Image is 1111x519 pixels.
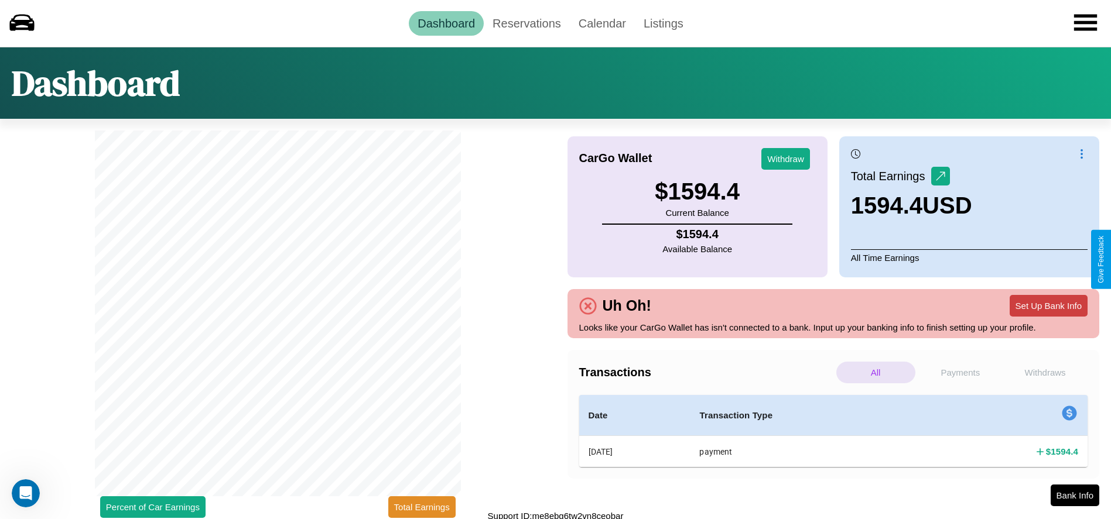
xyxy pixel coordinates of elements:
[690,436,926,468] th: payment
[761,148,810,170] button: Withdraw
[921,362,1000,383] p: Payments
[662,241,732,257] p: Available Balance
[851,249,1088,266] p: All Time Earnings
[579,436,690,468] th: [DATE]
[579,152,652,165] h4: CarGo Wallet
[1010,295,1088,317] button: Set Up Bank Info
[699,408,917,422] h4: Transaction Type
[851,193,972,219] h3: 1594.4 USD
[662,228,732,241] h4: $ 1594.4
[388,496,456,518] button: Total Earnings
[851,166,931,187] p: Total Earnings
[579,395,1088,467] table: simple table
[1051,484,1099,506] button: Bank Info
[570,11,635,36] a: Calendar
[1006,362,1085,383] p: Withdraws
[100,496,206,518] button: Percent of Car Earnings
[655,205,740,221] p: Current Balance
[579,366,833,379] h4: Transactions
[635,11,692,36] a: Listings
[579,319,1088,335] p: Looks like your CarGo Wallet has isn't connected to a bank. Input up your banking info to finish ...
[12,479,40,507] iframe: Intercom live chat
[409,11,484,36] a: Dashboard
[655,178,740,205] h3: $ 1594.4
[484,11,570,36] a: Reservations
[836,362,915,383] p: All
[12,59,180,107] h1: Dashboard
[597,297,657,314] h4: Uh Oh!
[1097,236,1105,283] div: Give Feedback
[589,408,681,422] h4: Date
[1046,445,1078,458] h4: $ 1594.4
